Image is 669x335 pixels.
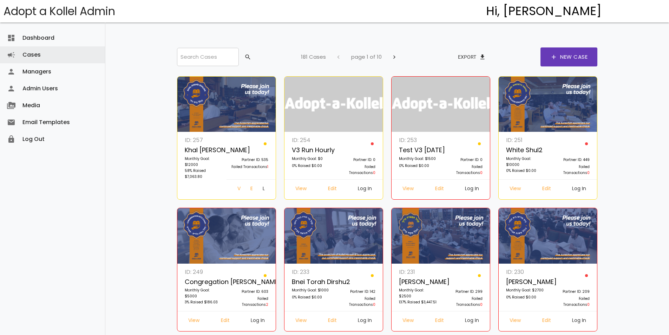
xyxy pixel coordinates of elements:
[429,183,450,196] a: Edit
[352,315,378,328] a: Log In
[292,267,330,277] p: ID: 233
[506,156,544,168] p: Monthly Goal: $10000
[7,30,15,46] i: dashboard
[506,267,544,277] p: ID: 230
[445,296,483,308] p: Failed Transactions
[284,77,383,132] img: logonobg.png
[337,296,375,308] p: Failed Transactions
[288,267,334,311] a: ID: 233 Bnei Torah Dirshu2 Monthly Goal: $1000 0% Raised $0.00
[587,170,590,175] span: 0
[537,183,557,196] a: Edit
[185,168,223,180] p: 58% Raised $7,063.80
[292,294,330,301] p: 0% Raised $0.00
[230,296,268,308] p: Failed Transactions
[322,315,342,328] a: Edit
[399,277,437,288] p: [PERSON_NAME]
[502,267,548,311] a: ID: 230 [PERSON_NAME] Monthly Goal: $2700 0% Raised $0.00
[441,135,486,179] a: Partner ID: 0 Failed Transactions0
[257,183,270,196] a: Log In
[185,299,223,306] p: 3% Raised $186.03
[292,163,330,170] p: 0% Raised $0.00
[185,277,223,288] p: Congregation [PERSON_NAME]
[267,164,268,169] span: 1
[292,135,330,145] p: ID: 254
[385,51,404,63] button: chevron_right
[334,267,379,311] a: Partner ID: 142 Failed Transactions0
[506,135,544,145] p: ID: 251
[479,51,486,63] span: file_download
[185,156,223,168] p: Monthly Goal: $12000
[399,145,437,156] p: Test V3 [DATE]
[548,135,593,179] a: Partner ID: 449 Failed Transactions0
[185,145,223,156] p: Khal [PERSON_NAME]
[480,302,483,307] span: 0
[301,52,326,62] p: 181 Cases
[7,97,15,114] i: perm_media
[373,302,375,307] span: 0
[540,47,597,66] a: addNew Case
[392,208,490,264] img: u0VoB9Uliv.XnN1VgpEBM.jpg
[290,183,312,196] a: View
[292,287,330,294] p: Monthly Goal: $1000
[504,183,526,196] a: View
[506,294,544,301] p: 0% Raised $0.00
[399,299,437,306] p: 137% Raised $3,447.51
[334,135,379,179] a: Partner ID: 0 Failed Transactions0
[351,52,382,62] p: page 1 of 10
[459,315,485,328] a: Log In
[183,315,205,328] a: View
[284,208,383,264] img: MXEQqoZPwO.sv5M4pC8Sb.jpg
[337,157,375,164] p: Partner ID: 0
[230,157,268,164] p: Partner ID: 535
[441,267,486,311] a: Partner ID: 299 Failed Transactions0
[395,267,441,311] a: ID: 231 [PERSON_NAME] Monthly Goal: $2500 137% Raised $3,447.51
[480,170,483,175] span: 0
[550,47,557,66] span: add
[397,315,419,328] a: View
[7,131,15,148] i: lock
[227,135,272,179] a: Partner ID: 535 Failed Transactions1
[445,164,483,176] p: Failed Transactions
[245,315,270,328] a: Log In
[181,267,227,311] a: ID: 249 Congregation [PERSON_NAME] Monthly Goal: $5000 3% Raised $186.03
[337,289,375,296] p: Partner ID: 142
[395,135,441,179] a: ID: 253 Test V3 [DATE] Monthly Goal: $1500 0% Raised $0.00
[399,156,437,163] p: Monthly Goal: $1500
[292,156,330,163] p: Monthly Goal: $0
[486,5,602,18] h4: Hi, [PERSON_NAME]
[352,183,378,196] a: Log In
[7,46,15,63] i: campaign
[292,277,330,288] p: Bnei Torah Dirshu2
[288,135,334,179] a: ID: 254 v3 run hourly Monthly Goal: $0 0% Raised $0.00
[373,170,375,175] span: 0
[506,168,544,175] p: 0% Raised $0.00
[292,145,330,156] p: v3 run hourly
[391,51,398,63] span: chevron_right
[7,80,15,97] i: person
[499,77,597,132] img: 6GPLfb0Mk4.zBtvR2DLF4.png
[7,114,15,131] i: email
[399,163,437,170] p: 0% Raised $0.00
[185,135,223,145] p: ID: 257
[290,315,312,328] a: View
[399,287,437,299] p: Monthly Goal: $2500
[230,289,268,296] p: Partner ID: 603
[185,267,223,277] p: ID: 249
[502,135,548,179] a: ID: 251 White Shul2 Monthly Goal: $10000 0% Raised $0.00
[537,315,557,328] a: Edit
[181,135,227,183] a: ID: 257 Khal [PERSON_NAME] Monthly Goal: $12000 58% Raised $7,063.80
[399,267,437,277] p: ID: 231
[239,51,256,63] button: search
[552,164,590,176] p: Failed Transactions
[506,287,544,294] p: Monthly Goal: $2700
[322,183,342,196] a: Edit
[177,208,276,264] img: nqT0rzcf2C.M5AQECmsOx.jpg
[7,63,15,80] i: person
[337,164,375,176] p: Failed Transactions
[587,302,590,307] span: 0
[445,157,483,164] p: Partner ID: 0
[397,183,419,196] a: View
[232,183,245,196] a: View
[552,289,590,296] p: Partner ID: 209
[177,77,276,132] img: zYFEr1Um4q.FynfSIG0iD.jpg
